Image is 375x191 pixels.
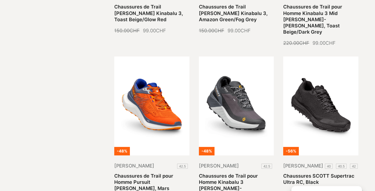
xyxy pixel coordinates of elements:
a: Chaussures de Trail [PERSON_NAME] Kinabalu 3, Amazon Green/Fog Grey [199,4,268,22]
a: Chaussures de Trail [PERSON_NAME] Kinabalu 3, Toast Beige/Glow Red [114,4,183,22]
a: Chaussures SCOTT Supertrac Ultra RC, Black [283,173,354,185]
a: Chaussures de Trail pour Homme Kinabalu 3 Mid [PERSON_NAME]-[PERSON_NAME], Toast Beige/Dark Grey [283,4,342,35]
